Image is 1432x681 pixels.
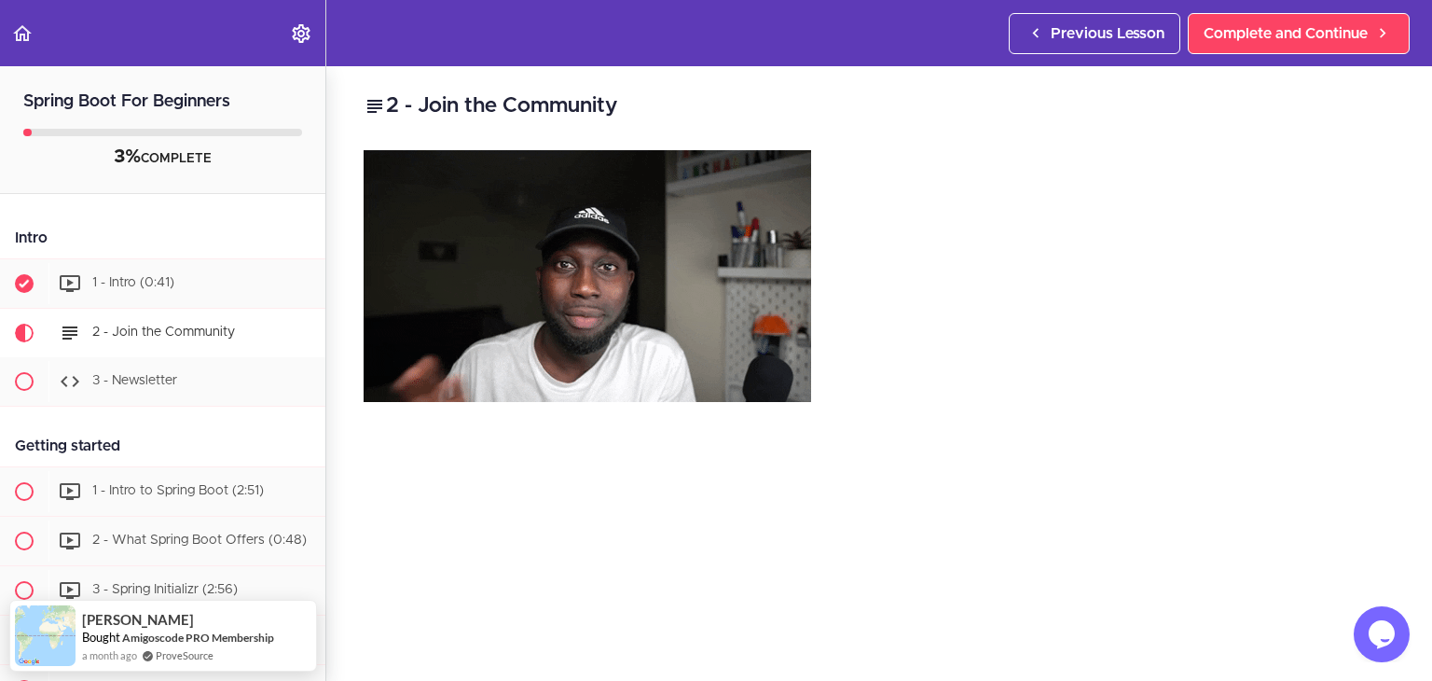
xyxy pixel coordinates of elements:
span: 2 - What Spring Boot Offers (0:48) [92,534,307,547]
svg: Settings Menu [290,22,312,45]
span: 3 - Newsletter [92,374,177,387]
h2: 2 - Join the Community [364,90,1395,122]
span: 2 - Join the Community [92,326,235,339]
a: Previous Lesson [1009,13,1180,54]
iframe: chat widget [1354,606,1413,662]
a: Complete and Continue [1188,13,1410,54]
span: a month ago [82,647,137,663]
span: 3 - Spring Initializr (2:56) [92,583,238,596]
span: Bought [82,630,120,645]
div: COMPLETE [23,146,302,170]
span: 1 - Intro (0:41) [92,276,174,289]
span: Previous Lesson [1051,22,1164,45]
svg: Back to course curriculum [11,22,34,45]
a: Amigoscode PRO Membership [122,631,274,645]
span: [PERSON_NAME] [82,612,194,628]
a: ProveSource [156,647,213,663]
img: provesource social proof notification image [15,605,76,666]
span: 1 - Intro to Spring Boot (2:51) [92,484,264,497]
span: 3% [114,147,141,166]
span: Complete and Continue [1204,22,1368,45]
